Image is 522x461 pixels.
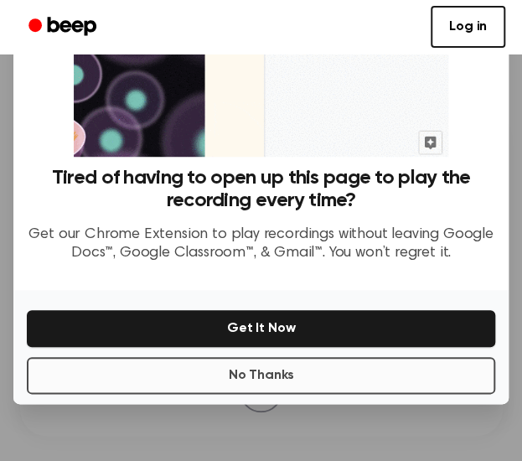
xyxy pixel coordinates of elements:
[431,6,505,48] a: Log in
[27,310,495,347] button: Get It Now
[27,167,495,212] h3: Tired of having to open up this page to play the recording every time?
[27,225,495,263] p: Get our Chrome Extension to play recordings without leaving Google Docs™, Google Classroom™, & Gm...
[27,357,495,394] button: No Thanks
[17,11,111,44] a: Beep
